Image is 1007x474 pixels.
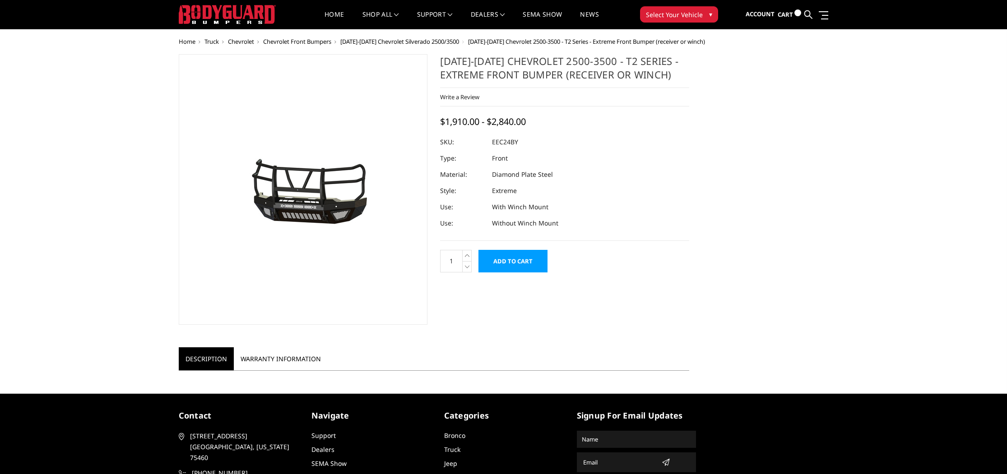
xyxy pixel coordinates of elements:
dt: Type: [440,150,485,166]
img: BODYGUARD BUMPERS [179,5,276,24]
dd: With Winch Mount [492,199,548,215]
input: Email [580,455,658,469]
a: Home [179,37,195,46]
a: Support [417,11,453,29]
img: 2024-2025 Chevrolet 2500-3500 - T2 Series - Extreme Front Bumper (receiver or winch) [190,137,416,242]
dt: SKU: [440,134,485,150]
dd: Diamond Plate Steel [492,166,553,183]
a: News [580,11,599,29]
dt: Style: [440,183,485,199]
dd: Front [492,150,508,166]
a: Truck [204,37,219,46]
a: Write a Review [440,93,479,101]
input: Name [578,432,695,446]
a: Chevrolet Front Bumpers [263,37,331,46]
a: Chevrolet [228,37,254,46]
a: SEMA Show [523,11,562,29]
span: Account [746,10,775,18]
span: Cart [778,10,793,18]
a: Support [311,431,336,440]
dt: Material: [440,166,485,183]
a: Jeep [444,459,457,468]
a: Bronco [444,431,465,440]
dt: Use: [440,215,485,231]
dd: Extreme [492,183,517,199]
span: Select Your Vehicle [646,10,703,19]
button: Select Your Vehicle [640,6,718,23]
h5: contact [179,410,298,422]
h5: Navigate [311,410,431,422]
h5: signup for email updates [577,410,696,422]
span: [STREET_ADDRESS] [GEOGRAPHIC_DATA], [US_STATE] 75460 [190,431,295,463]
a: Dealers [471,11,505,29]
a: [DATE]-[DATE] Chevrolet Silverado 2500/3500 [340,37,459,46]
a: Home [325,11,344,29]
a: Truck [444,445,460,454]
a: Cart [778,2,801,27]
dd: EEC24BY [492,134,518,150]
input: Add to Cart [478,250,548,272]
a: Warranty Information [234,347,328,370]
a: shop all [362,11,399,29]
dt: Use: [440,199,485,215]
a: Dealers [311,445,334,454]
span: [DATE]-[DATE] Chevrolet 2500-3500 - T2 Series - Extreme Front Bumper (receiver or winch) [468,37,705,46]
span: $1,910.00 - $2,840.00 [440,115,526,128]
h1: [DATE]-[DATE] Chevrolet 2500-3500 - T2 Series - Extreme Front Bumper (receiver or winch) [440,54,689,88]
a: Description [179,347,234,370]
a: 2024-2025 Chevrolet 2500-3500 - T2 Series - Extreme Front Bumper (receiver or winch) [179,54,428,325]
h5: Categories [444,410,563,422]
a: SEMA Show [311,459,347,468]
span: ▾ [709,9,712,19]
dd: Without Winch Mount [492,215,558,231]
a: Account [746,2,775,27]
